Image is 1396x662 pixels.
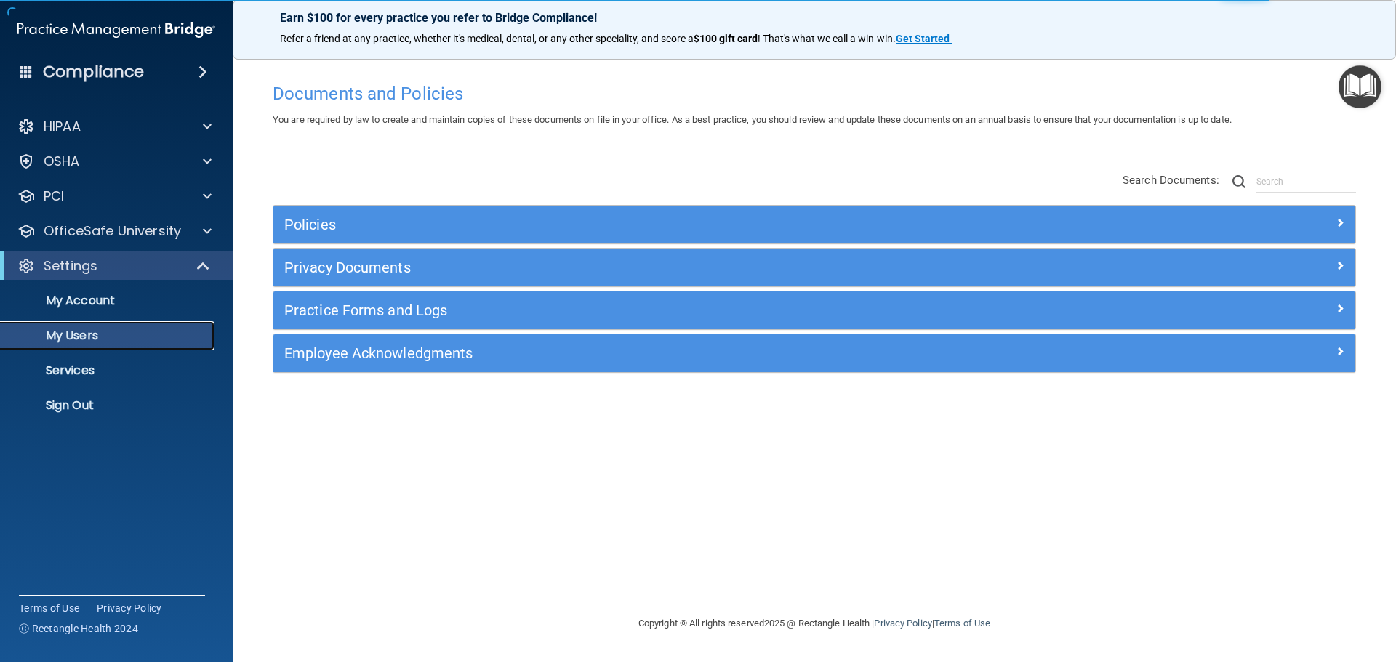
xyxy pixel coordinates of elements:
a: OSHA [17,153,212,170]
h4: Documents and Policies [273,84,1356,103]
span: ! That's what we call a win-win. [758,33,896,44]
p: Services [9,363,208,378]
p: My Account [9,294,208,308]
a: Terms of Use [934,618,990,629]
a: OfficeSafe University [17,222,212,240]
p: Sign Out [9,398,208,413]
button: Open Resource Center [1339,65,1381,108]
img: ic-search.3b580494.png [1232,175,1245,188]
p: OSHA [44,153,80,170]
h4: Compliance [43,62,144,82]
p: HIPAA [44,118,81,135]
a: Practice Forms and Logs [284,299,1344,322]
a: Policies [284,213,1344,236]
p: Earn $100 for every practice you refer to Bridge Compliance! [280,11,1349,25]
p: Settings [44,257,97,275]
a: Privacy Policy [874,618,931,629]
strong: Get Started [896,33,950,44]
span: Search Documents: [1123,174,1219,187]
a: Privacy Documents [284,256,1344,279]
h5: Practice Forms and Logs [284,302,1074,318]
a: Settings [17,257,211,275]
a: Get Started [896,33,952,44]
a: HIPAA [17,118,212,135]
h5: Policies [284,217,1074,233]
a: Privacy Policy [97,601,162,615]
p: OfficeSafe University [44,222,181,240]
strong: $100 gift card [694,33,758,44]
p: PCI [44,187,64,205]
span: Ⓒ Rectangle Health 2024 [19,621,138,636]
h5: Privacy Documents [284,259,1074,275]
span: You are required by law to create and maintain copies of these documents on file in your office. ... [273,114,1232,125]
a: PCI [17,187,212,205]
a: Employee Acknowledgments [284,342,1344,365]
div: Copyright © All rights reserved 2025 @ Rectangle Health | | [549,600,1080,647]
img: PMB logo [17,15,215,44]
span: Refer a friend at any practice, whether it's medical, dental, or any other speciality, and score a [280,33,694,44]
a: Terms of Use [19,601,79,615]
h5: Employee Acknowledgments [284,345,1074,361]
input: Search [1256,171,1356,193]
p: My Users [9,328,208,343]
